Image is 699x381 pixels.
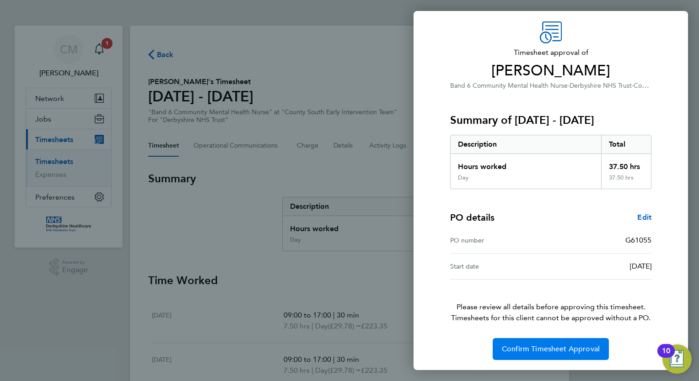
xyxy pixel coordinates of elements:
span: Derbyshire NHS Trust [570,82,632,90]
a: Edit [637,212,651,223]
div: Total [601,135,651,153]
span: Timesheets for this client cannot be approved without a PO. [439,312,662,323]
span: G61055 [625,236,651,244]
span: Band 6 Community Mental Health Nurse [450,82,568,90]
div: Hours worked [451,154,601,174]
h3: Summary of [DATE] - [DATE] [450,113,651,127]
p: Please review all details before approving this timesheet. [439,280,662,323]
span: [PERSON_NAME] [450,62,651,80]
button: Open Resource Center, 10 new notifications [662,344,692,374]
div: 37.50 hrs [601,174,651,189]
span: Confirm Timesheet Approval [502,344,600,354]
div: Description [451,135,601,153]
span: Timesheet approval of [450,47,651,58]
span: · [632,82,634,90]
h4: PO details [450,211,495,224]
span: · [568,82,570,90]
div: Day [458,174,469,181]
div: Start date [450,261,551,272]
div: Summary of 15 - 21 Sep 2025 [450,135,651,189]
span: Edit [637,213,651,222]
div: [DATE] [551,261,651,272]
div: PO number [450,235,551,246]
div: 37.50 hrs [601,154,651,174]
button: Confirm Timesheet Approval [493,338,609,360]
div: 10 [662,351,670,363]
